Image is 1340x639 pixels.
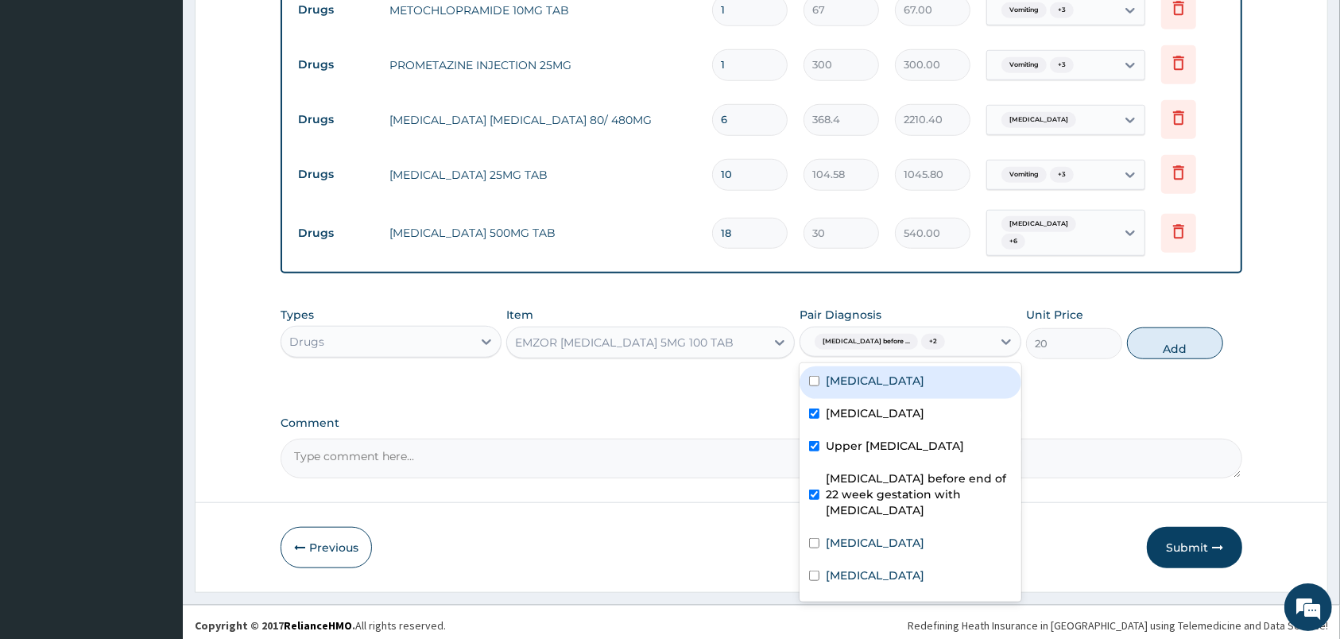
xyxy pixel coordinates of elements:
[1001,57,1047,73] span: Vomiting
[1001,167,1047,183] span: Vomiting
[826,600,879,616] label: Vomiting
[261,8,299,46] div: Minimize live chat window
[1147,527,1242,568] button: Submit
[1001,234,1025,250] span: + 6
[8,434,303,490] textarea: Type your message and hit 'Enter'
[515,335,734,350] div: EMZOR [MEDICAL_DATA] 5MG 100 TAB
[1050,57,1074,73] span: + 3
[29,79,64,119] img: d_794563401_company_1708531726252_794563401
[826,567,924,583] label: [MEDICAL_DATA]
[1127,327,1223,359] button: Add
[1001,2,1047,18] span: Vomiting
[1026,307,1083,323] label: Unit Price
[92,200,219,361] span: We're online!
[290,160,381,189] td: Drugs
[83,89,267,110] div: Chat with us now
[381,49,704,81] td: PROMETAZINE INJECTION 25MG
[826,438,964,454] label: Upper [MEDICAL_DATA]
[281,527,372,568] button: Previous
[826,535,924,551] label: [MEDICAL_DATA]
[289,334,324,350] div: Drugs
[195,618,355,633] strong: Copyright © 2017 .
[281,308,314,322] label: Types
[381,104,704,136] td: [MEDICAL_DATA] [MEDICAL_DATA] 80/ 480MG
[826,405,924,421] label: [MEDICAL_DATA]
[800,307,881,323] label: Pair Diagnosis
[281,416,1242,430] label: Comment
[908,618,1328,633] div: Redefining Heath Insurance in [GEOGRAPHIC_DATA] using Telemedicine and Data Science!
[284,618,352,633] a: RelianceHMO
[1001,112,1076,128] span: [MEDICAL_DATA]
[826,373,924,389] label: [MEDICAL_DATA]
[506,307,533,323] label: Item
[381,217,704,249] td: [MEDICAL_DATA] 500MG TAB
[921,334,945,350] span: + 2
[1050,2,1074,18] span: + 3
[290,219,381,248] td: Drugs
[290,50,381,79] td: Drugs
[826,471,1011,518] label: [MEDICAL_DATA] before end of 22 week gestation with [MEDICAL_DATA]
[1050,167,1074,183] span: + 3
[815,334,918,350] span: [MEDICAL_DATA] before ...
[1001,216,1076,232] span: [MEDICAL_DATA]
[381,159,704,191] td: [MEDICAL_DATA] 25MG TAB
[290,105,381,134] td: Drugs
